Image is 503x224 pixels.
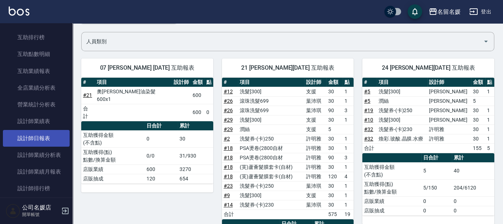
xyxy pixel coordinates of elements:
a: #32 [364,136,373,142]
td: 0 [452,206,494,215]
td: 許明雅 [427,125,471,134]
th: 項目 [238,78,304,87]
th: 金額 [326,78,343,87]
th: # [222,78,238,87]
td: 潤絲 [238,125,304,134]
a: #18 [224,155,233,160]
td: 30 [326,191,343,200]
td: 0 [421,206,452,215]
td: 1 [343,143,354,153]
a: 全店業績分析表 [3,80,70,96]
td: 1 [343,134,354,143]
a: 設計師日報表 [3,130,70,147]
td: 支援 [304,115,326,125]
td: 90 [326,153,343,162]
td: 互助獲得金額 (不含點) [362,162,421,179]
td: 合計 [362,143,376,153]
td: 葉沛琪 [304,106,326,115]
p: 開單帳號 [22,211,59,218]
td: 潤絲 [377,96,427,106]
td: 19 [343,209,354,219]
td: 3 [343,153,354,162]
td: 654 [178,174,213,183]
td: 30 [471,115,485,125]
td: 30 [471,134,485,143]
td: 31/930 [178,147,213,164]
td: 5 [485,143,494,153]
th: 點 [205,78,213,87]
td: 120 [145,174,178,183]
td: 1 [485,115,494,125]
td: 0 [145,130,178,147]
th: 設計師 [427,78,471,87]
a: #10 [364,117,373,123]
td: 洗髮券-(卡)230 [377,125,427,134]
td: 3270 [178,164,213,174]
td: 0 [452,196,494,206]
th: 設計師 [172,78,191,87]
td: 1 [485,106,494,115]
th: 點 [343,78,354,87]
td: 洗髮[300] [238,87,304,96]
td: 90 [326,106,343,115]
td: (芙)蘆薈髮膜套卡(自材) [238,162,304,172]
a: #32 [364,126,373,132]
table: a dense table [81,121,213,184]
td: 1 [485,134,494,143]
td: 洗髮券-(卡)250 [377,106,427,115]
td: 許明雅 [427,134,471,143]
td: 30 [326,96,343,106]
td: 30 [326,162,343,172]
a: 設計師業績月報表 [3,163,70,180]
td: 30 [178,130,213,147]
td: 奧[PERSON_NAME]油染髮 600x1 [95,87,172,104]
td: 1 [343,96,354,106]
table: a dense table [362,78,494,153]
td: 5 [471,96,485,106]
td: 0 [421,196,452,206]
td: 煥彩.玻酸.晶膜.水療 [377,134,427,143]
td: 滾珠洗髮699 [238,106,304,115]
a: 設計師業績表 [3,113,70,130]
a: #29 [224,126,233,132]
th: 設計師 [304,78,326,87]
img: Person [6,204,20,218]
td: 合計 [81,104,95,121]
td: 店販業績 [81,164,145,174]
a: 設計師排行榜 [3,180,70,197]
td: 30 [471,87,485,96]
a: #14 [224,202,233,208]
a: #12 [224,89,233,94]
td: 葉沛琪 [304,96,326,106]
td: 30 [326,87,343,96]
td: 30 [471,125,485,134]
table: a dense table [81,78,213,121]
td: 葉沛琪 [304,181,326,191]
td: [PERSON_NAME] [427,96,471,106]
span: 21 [PERSON_NAME][DATE] 互助報表 [231,64,345,72]
td: 1 [343,191,354,200]
td: 店販抽成 [362,206,421,215]
button: save [408,4,422,19]
a: #9 [224,192,230,198]
td: 30 [326,143,343,153]
td: 1 [485,125,494,134]
a: #26 [224,107,233,113]
td: 1 [343,200,354,209]
a: #2 [224,136,230,142]
button: Open [480,36,492,47]
th: 累計 [178,121,213,131]
td: [PERSON_NAME] [427,115,471,125]
span: 24 [PERSON_NAME][DATE] 互助報表 [371,64,486,72]
th: 項目 [95,78,172,87]
td: 204/6120 [452,179,494,196]
td: 洗髮[300] [377,87,427,96]
td: (芙)蘆薈髮膜套卡(自材) [238,172,304,181]
td: 許明雅 [304,134,326,143]
td: 3 [343,106,354,115]
td: 30 [326,134,343,143]
td: 互助獲得(點) 點數/換算金額 [81,147,145,164]
td: PSA燙卷(2800自材 [238,143,304,153]
a: #18 [224,174,233,179]
td: 5/150 [421,179,452,196]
